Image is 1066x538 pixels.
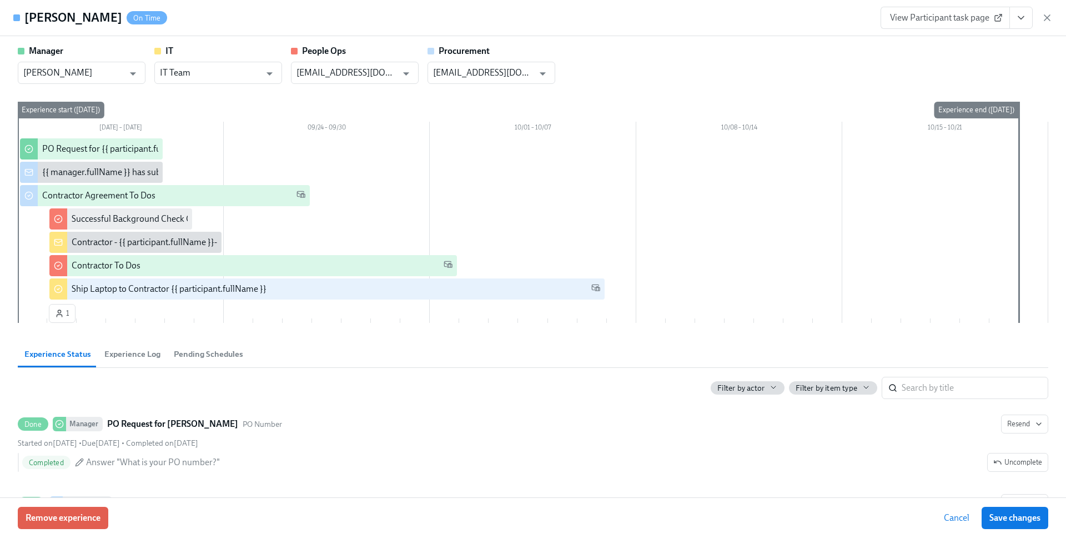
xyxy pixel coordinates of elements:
[890,12,1000,23] span: View Participant task page
[1001,494,1048,513] button: SentProcurement[PERSON_NAME] has submitted a PO request for their contractorHas a PO NumberSent o...
[127,14,167,22] span: On Time
[26,512,100,524] span: Remove experience
[72,213,447,225] div: Successful Background Check Completion - {{ participant.startDate | MMMM Do, YYYY }} New Hires
[18,439,77,448] span: Wednesday, September 17th 2025, 12:41 pm
[49,304,76,323] button: 1
[107,417,238,431] strong: PO Request for [PERSON_NAME]
[711,381,785,395] button: Filter by actor
[63,496,112,511] div: Procurement
[243,419,282,430] span: This task uses the "PO Number" audience
[86,456,220,469] span: Answer "What is your PO number?"
[944,512,969,524] span: Cancel
[1007,419,1042,430] span: Resend
[17,102,104,118] div: Experience start ([DATE])
[796,383,857,393] span: Filter by item type
[104,348,160,361] span: Experience Log
[993,457,1042,468] span: Uncomplete
[1009,7,1033,29] button: View task page
[881,7,1010,29] a: View Participant task page
[82,439,120,448] span: Monday, September 22nd 2025, 9:00 am
[18,420,48,429] span: Done
[302,46,346,56] strong: People Ops
[72,283,266,295] div: Ship Laptop to Contractor {{ participant.fullName }}
[591,283,600,296] span: Work Email
[117,497,370,510] strong: [PERSON_NAME] has submitted a PO request for their contractor
[18,507,108,529] button: Remove experience
[842,122,1048,136] div: 10/15 – 10/21
[987,453,1048,472] button: DoneManagerPO Request for [PERSON_NAME]PO NumberResendStarted on[DATE] •Due[DATE] • Completed on[...
[42,143,197,155] div: PO Request for {{ participant.fullName }}
[444,260,452,272] span: Work Email
[72,236,409,248] div: Contractor - {{ participant.fullName }}- {{ participant.startDate | dddd MMMM Do, YYYY }}
[66,417,103,431] div: Manager
[24,348,91,361] span: Experience Status
[989,512,1040,524] span: Save changes
[18,438,198,449] div: • •
[398,65,415,82] button: Open
[55,308,69,319] span: 1
[124,65,142,82] button: Open
[174,348,243,361] span: Pending Schedules
[430,122,636,136] div: 10/01 – 10/07
[439,46,490,56] strong: Procurement
[126,439,198,448] span: Wednesday, September 17th 2025, 12:58 pm
[22,459,71,467] span: Completed
[29,46,63,56] strong: Manager
[42,190,155,202] div: Contractor Agreement To Dos
[789,381,877,395] button: Filter by item type
[296,190,305,202] span: Work Email
[18,122,224,136] div: [DATE] – [DATE]
[165,46,173,56] strong: IT
[1001,415,1048,434] button: DoneManagerPO Request for [PERSON_NAME]PO NumberStarted on[DATE] •Due[DATE] • Completed on[DATE]C...
[982,507,1048,529] button: Save changes
[224,122,430,136] div: 09/24 – 09/30
[534,65,551,82] button: Open
[42,166,310,178] div: {{ manager.fullName }} has submitted a PO request for their contractor
[636,122,842,136] div: 10/08 – 10/14
[936,507,977,529] button: Cancel
[24,9,122,26] h4: [PERSON_NAME]
[261,65,278,82] button: Open
[72,260,140,272] div: Contractor To Dos
[902,377,1048,399] input: Search by title
[717,383,765,393] span: Filter by actor
[934,102,1019,118] div: Experience end ([DATE])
